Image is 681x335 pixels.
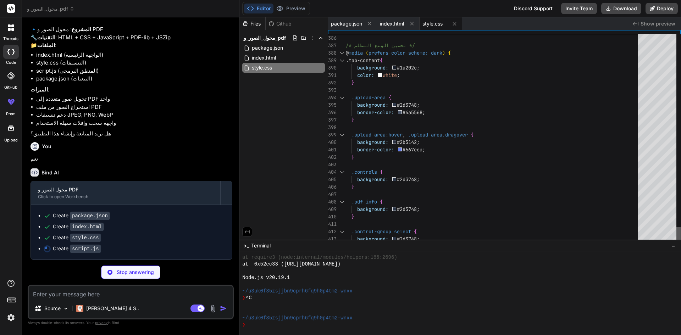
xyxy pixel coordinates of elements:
[242,315,353,322] span: ~/u3uk0f35zsjjbn9cprh6fq9h0p4tm2-wnxx
[31,86,232,94] p: :
[357,139,388,145] span: background:
[328,57,337,64] div: 389
[337,168,347,176] div: Click to collapse the range.
[53,234,101,241] div: Create
[351,94,386,101] span: .upload-area
[220,305,227,312] img: icon
[328,109,337,116] div: 396
[422,20,443,27] span: style.css
[242,288,353,295] span: ~/u3uk0f35zsjjbn9cprh6fq9h0p4tm2-wnxx
[27,5,74,12] span: محول_الصور_و_pdf
[31,86,48,93] strong: الميزات
[328,176,337,183] div: 405
[4,137,18,143] label: Upload
[349,50,363,56] span: media
[328,124,337,131] div: 398
[36,51,232,59] li: index.html (الواجهة الرئيسية)
[366,50,369,56] span: (
[346,57,380,63] span: .tab-content
[31,155,232,163] p: نعم
[53,245,101,252] div: Create
[38,186,213,193] div: محول الصور و PDF
[351,132,403,138] span: .upload-area:hover
[380,169,383,175] span: {
[5,312,17,324] img: settings
[403,146,422,153] span: #667eea
[328,49,337,57] div: 388
[357,236,388,242] span: background:
[431,50,442,56] span: dark
[31,26,232,50] p: 🔹 : محول الصور و PDF 🔧 : HTML + CSS + JavaScript + PDF-lib + JSZip 📁 :
[37,34,55,41] strong: التقنيات
[36,95,232,103] li: تحويل صور متعددة إلى PDF واحد
[242,254,397,261] span: at require3 (node:internal/modules/helpers:166:2696)
[70,223,104,231] code: index.html
[442,50,445,56] span: )
[209,305,217,313] img: attachment
[37,42,55,49] strong: الملفات
[328,146,337,153] div: 401
[331,20,362,27] span: package.json
[422,109,425,116] span: ;
[671,242,675,249] span: −
[357,146,394,153] span: border-color:
[641,20,675,27] span: Show preview
[70,234,101,242] code: style.css
[6,111,16,117] label: prem
[337,57,347,64] div: Click to collapse the range.
[397,102,417,108] span: #2d3748
[72,26,91,33] strong: المشروع
[351,199,377,205] span: .pdf-info
[351,169,377,175] span: .controls
[670,240,677,251] button: −
[328,168,337,176] div: 404
[414,228,417,235] span: {
[42,143,51,150] h6: You
[328,228,337,235] div: 412
[76,305,83,312] img: Claude 4 Sonnet
[417,102,420,108] span: ;
[417,236,420,242] span: ;
[328,79,337,86] div: 392
[273,4,308,13] button: Preview
[251,63,273,72] span: style.css
[36,103,232,111] li: استخراج الصور من ملف PDF
[397,65,417,71] span: #1a202c
[357,102,388,108] span: background:
[394,228,411,235] span: select
[351,117,354,123] span: }
[251,44,284,52] span: package.json
[357,206,388,212] span: background:
[70,245,101,253] code: script.js
[351,154,354,160] span: }
[417,176,420,183] span: ;
[397,176,417,183] span: #2d3748
[244,4,273,13] button: Editor
[561,3,597,14] button: Invite Team
[448,50,451,56] span: {
[36,59,232,67] li: style.css (التنسيقات)
[117,269,154,276] p: Stop answering
[351,79,354,86] span: }
[328,94,337,101] div: 394
[417,139,420,145] span: ;
[403,109,422,116] span: #4a5568
[328,206,337,213] div: 409
[380,57,383,63] span: {
[328,34,337,42] div: 386
[337,49,347,57] div: Click to collapse the range.
[328,42,337,49] div: 387
[44,305,61,312] p: Source
[242,261,340,268] span: at _0x52ec33 ([URL][DOMAIN_NAME])
[346,42,415,49] span: /* تحسين الوضع المظلم */
[397,139,417,145] span: #2b3142
[4,84,17,90] label: GitHub
[246,295,252,301] span: ^C
[41,169,59,176] h6: Bind AI
[36,119,232,127] li: واجهة سحب وإفلات سهلة الاستخدام
[244,34,286,41] span: محول_الصور_و_pdf
[328,220,337,228] div: 411
[242,322,246,328] span: ❯
[357,65,388,71] span: background:
[36,67,232,75] li: script.js (المنطق البرمجي)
